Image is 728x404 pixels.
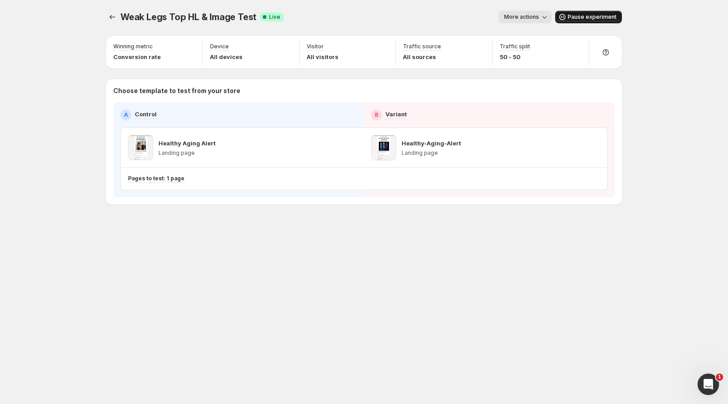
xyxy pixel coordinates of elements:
[499,11,552,23] button: More actions
[698,374,719,395] iframe: Intercom live chat
[504,13,539,21] span: More actions
[120,12,257,22] span: Weak Legs Top HL & Image Test
[124,111,128,119] h2: A
[385,110,407,119] p: Variant
[555,11,622,23] button: Pause experiment
[269,13,280,21] span: Live
[158,149,216,157] p: Landing page
[307,52,338,61] p: All visitors
[500,43,530,50] p: Traffic split
[371,135,396,160] img: Healthy-Aging-Alert
[210,52,243,61] p: All devices
[568,13,617,21] span: Pause experiment
[403,43,441,50] p: Traffic source
[135,110,157,119] p: Control
[402,149,461,157] p: Landing page
[210,43,229,50] p: Device
[128,135,153,160] img: Healthy Aging Alert
[113,52,161,61] p: Conversion rate
[716,374,723,381] span: 1
[307,43,324,50] p: Visitor
[402,139,461,148] p: Healthy-Aging-Alert
[403,52,441,61] p: All sources
[128,175,184,182] p: Pages to test: 1 page
[106,11,119,23] button: Experiments
[500,52,530,61] p: 50 - 50
[113,43,153,50] p: Winning metric
[158,139,216,148] p: Healthy Aging Alert
[375,111,378,119] h2: B
[113,86,615,95] p: Choose template to test from your store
